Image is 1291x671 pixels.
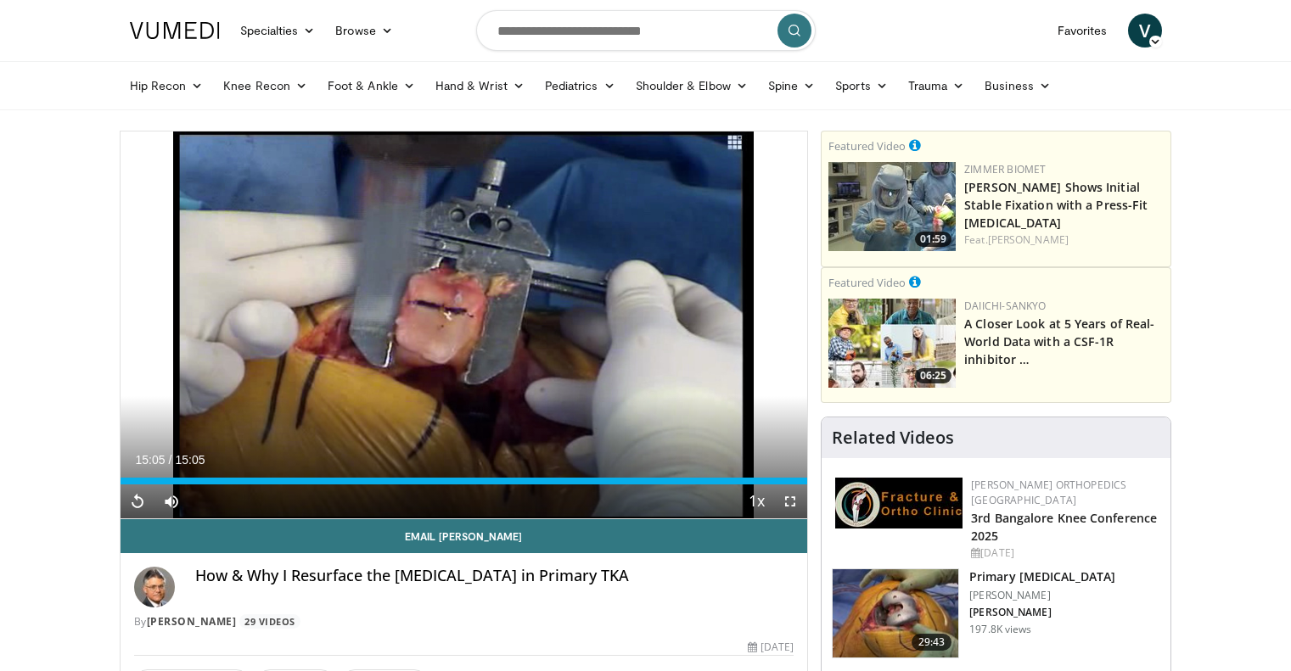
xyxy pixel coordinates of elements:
[1047,14,1118,48] a: Favorites
[154,484,188,518] button: Mute
[833,569,958,657] img: 297061_3.png.150x105_q85_crop-smart_upscale.jpg
[828,275,906,290] small: Featured Video
[898,69,975,103] a: Trauma
[535,69,626,103] a: Pediatrics
[134,567,175,607] img: Avatar
[974,69,1061,103] a: Business
[317,69,425,103] a: Foot & Ankle
[915,232,951,247] span: 01:59
[828,162,956,251] img: 6bc46ad6-b634-4876-a934-24d4e08d5fac.150x105_q85_crop-smart_upscale.jpg
[175,453,205,467] span: 15:05
[969,606,1115,619] p: [PERSON_NAME]
[969,623,1031,636] p: 197.8K views
[832,568,1160,658] a: 29:43 Primary [MEDICAL_DATA] [PERSON_NAME] [PERSON_NAME] 197.8K views
[325,14,403,48] a: Browse
[147,614,237,629] a: [PERSON_NAME]
[626,69,758,103] a: Shoulder & Elbow
[121,484,154,518] button: Replay
[971,510,1157,544] a: 3rd Bangalore Knee Conference 2025
[239,614,301,629] a: 29 Videos
[121,519,808,553] a: Email [PERSON_NAME]
[828,299,956,388] a: 06:25
[748,640,794,655] div: [DATE]
[195,567,794,585] h4: How & Why I Resurface the [MEDICAL_DATA] in Primary TKA
[964,162,1046,176] a: Zimmer Biomet
[739,484,773,518] button: Playback Rate
[964,179,1148,231] a: [PERSON_NAME] Shows Initial Stable Fixation with a Press-Fit [MEDICAL_DATA]
[825,69,898,103] a: Sports
[835,478,963,528] img: 1ab50d05-db0e-42c7-b700-94c6e0976be2.jpeg.150x105_q85_autocrop_double_scale_upscale_version-0.2.jpg
[912,634,952,651] span: 29:43
[964,232,1164,248] div: Feat.
[964,316,1154,367] a: A Closer Look at 5 Years of Real-World Data with a CSF-1R inhibitor …
[964,299,1046,313] a: Daiichi-Sankyo
[134,614,794,629] div: By
[971,478,1126,507] a: [PERSON_NAME] Orthopedics [GEOGRAPHIC_DATA]
[120,69,214,103] a: Hip Recon
[773,484,807,518] button: Fullscreen
[121,131,808,519] video-js: Video Player
[832,428,954,448] h4: Related Videos
[230,14,326,48] a: Specialties
[758,69,825,103] a: Spine
[828,138,906,154] small: Featured Video
[121,478,808,484] div: Progress Bar
[425,69,535,103] a: Hand & Wrist
[969,589,1115,602] p: [PERSON_NAME]
[213,69,317,103] a: Knee Recon
[136,453,166,467] span: 15:05
[169,453,172,467] span: /
[988,232,1069,247] a: [PERSON_NAME]
[971,545,1157,561] div: [DATE]
[828,162,956,251] a: 01:59
[969,568,1115,585] h3: Primary [MEDICAL_DATA]
[476,10,816,51] input: Search topics, interventions
[130,22,220,39] img: VuMedi Logo
[828,299,956,388] img: 93c22cae-14d1-47f0-9e4a-a244e824b022.png.150x105_q85_crop-smart_upscale.jpg
[915,368,951,383] span: 06:25
[1128,14,1162,48] a: V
